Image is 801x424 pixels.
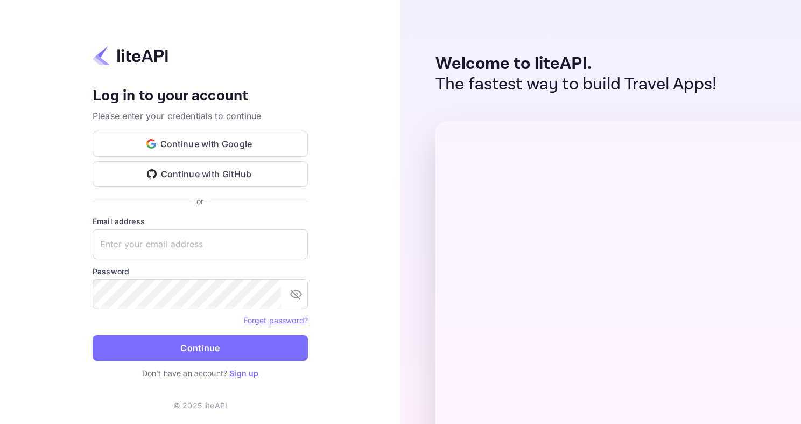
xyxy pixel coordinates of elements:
a: Forget password? [244,315,308,325]
input: Enter your email address [93,229,308,259]
p: or [196,196,203,207]
img: liteapi [93,45,168,66]
a: Sign up [229,369,258,378]
p: Don't have an account? [93,367,308,379]
label: Password [93,266,308,277]
button: toggle password visibility [285,283,307,305]
button: Continue with Google [93,131,308,157]
h4: Log in to your account [93,87,308,106]
p: Please enter your credentials to continue [93,109,308,122]
p: © 2025 liteAPI [173,400,227,411]
label: Email address [93,216,308,227]
p: Welcome to liteAPI. [435,54,717,74]
a: Forget password? [244,316,308,325]
p: The fastest way to build Travel Apps! [435,74,717,95]
button: Continue [93,335,308,361]
button: Continue with GitHub [93,161,308,187]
